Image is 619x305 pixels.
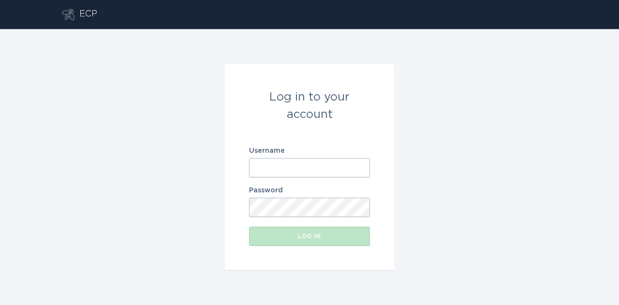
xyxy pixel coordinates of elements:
[249,187,370,194] label: Password
[62,9,74,20] button: Go to dashboard
[79,9,97,20] div: ECP
[254,233,365,239] div: Log in
[249,88,370,123] div: Log in to your account
[249,227,370,246] button: Log in
[249,147,370,154] label: Username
